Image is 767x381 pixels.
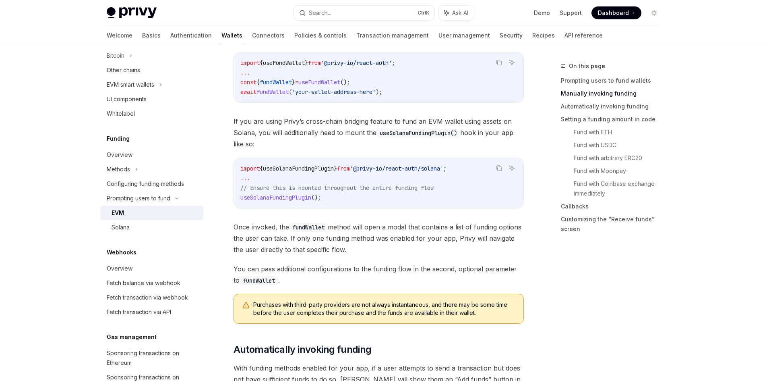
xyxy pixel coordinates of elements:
div: Sponsoring transactions on Ethereum [107,348,198,368]
div: Prompting users to fund [107,194,170,203]
span: await [240,88,256,96]
span: from [337,165,350,172]
div: Methods [107,164,130,174]
div: Solana [112,223,130,232]
a: Callbacks [561,200,667,213]
button: Toggle dark mode [648,6,661,19]
div: EVM smart wallets [107,80,154,90]
span: { [256,79,260,86]
a: Prompting users to fund wallets [561,74,667,87]
a: Recipes [532,26,555,45]
a: Overview [100,261,203,276]
span: useFundWallet [298,79,340,86]
button: Ask AI [507,57,517,68]
span: ( [289,88,292,96]
a: Solana [100,220,203,235]
button: Copy the contents from the code block [494,57,504,68]
div: Search... [309,8,331,18]
span: ); [376,88,382,96]
span: (); [311,194,321,201]
a: Welcome [107,26,132,45]
span: // Ensure this is mounted throughout the entire funding flow [240,184,434,192]
div: EVM [112,208,124,218]
a: API reference [564,26,603,45]
button: Copy the contents from the code block [494,163,504,173]
span: ; [443,165,447,172]
div: Other chains [107,65,140,75]
span: Ask AI [452,9,468,17]
code: useSolanaFundingPlugin() [376,129,460,137]
div: Fetch transaction via webhook [107,293,188,302]
a: Overview [100,148,203,162]
a: Setting a funding amount in code [561,113,667,126]
span: Once invoked, the method will open a modal that contains a list of funding options the user can t... [234,221,524,255]
span: Ctrl K [418,10,430,16]
img: light logo [107,7,157,19]
code: fundWallet [240,276,278,285]
span: useFundWallet [263,59,305,67]
span: ... [240,69,250,76]
code: fundWallet [289,223,328,232]
span: 'your-wallet-address-here' [292,88,376,96]
span: } [292,79,295,86]
span: { [260,59,263,67]
a: Support [560,9,582,17]
a: User management [438,26,490,45]
span: Automatically invoking funding [234,343,372,356]
span: '@privy-io/react-auth/solana' [350,165,443,172]
div: Fetch balance via webhook [107,278,180,288]
button: Ask AI [438,6,474,20]
span: fundWallet [260,79,292,86]
div: Configuring funding methods [107,179,184,189]
a: Fetch transaction via API [100,305,203,319]
span: } [305,59,308,67]
span: If you are using Privy’s cross-chain bridging feature to fund an EVM wallet using assets on Solan... [234,116,524,150]
span: On this page [569,61,605,71]
span: const [240,79,256,86]
span: } [334,165,337,172]
a: Security [500,26,523,45]
span: You can pass additional configurations to the funding flow in the second, optional parameter to . [234,263,524,286]
span: '@privy-io/react-auth' [321,59,392,67]
a: Fund with USDC [574,139,667,152]
button: Search...CtrlK [294,6,434,20]
div: Fetch transaction via API [107,307,171,317]
span: fundWallet [256,88,289,96]
div: Whitelabel [107,109,135,119]
span: ... [240,175,250,182]
a: Fund with arbitrary ERC20 [574,152,667,164]
a: Basics [142,26,161,45]
a: Dashboard [591,6,641,19]
a: Fund with Moonpay [574,164,667,177]
a: Connectors [252,26,285,45]
a: Authentication [170,26,212,45]
a: Sponsoring transactions on Ethereum [100,346,203,370]
a: Fetch transaction via webhook [100,290,203,305]
a: UI components [100,92,203,106]
span: { [260,165,263,172]
a: Configuring funding methods [100,177,203,191]
span: from [308,59,321,67]
svg: Warning [242,302,250,310]
div: UI components [107,94,147,104]
h5: Gas management [107,332,157,342]
div: Overview [107,150,132,160]
a: Policies & controls [294,26,347,45]
a: Manually invoking funding [561,87,667,100]
span: import [240,59,260,67]
h5: Webhooks [107,248,136,257]
div: Overview [107,264,132,273]
a: Fetch balance via webhook [100,276,203,290]
a: Demo [534,9,550,17]
a: Fund with Coinbase exchange immediately [574,177,667,200]
span: Purchases with third-party providers are not always instantaneous, and there may be some time bef... [253,301,515,317]
span: = [295,79,298,86]
span: Dashboard [598,9,629,17]
a: Fund with ETH [574,126,667,139]
a: Customizing the “Receive funds” screen [561,213,667,235]
a: Whitelabel [100,106,203,121]
span: ; [392,59,395,67]
button: Ask AI [507,163,517,173]
span: useSolanaFundingPlugin [263,165,334,172]
a: Transaction management [356,26,429,45]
